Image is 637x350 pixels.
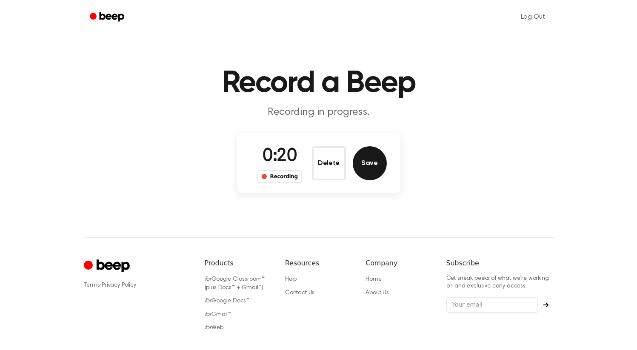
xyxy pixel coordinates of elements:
[263,148,297,165] span: 0:20
[84,258,132,275] a: Cruip
[446,297,538,313] input: Your email
[205,312,231,318] a: forGmail™
[84,282,100,288] a: Terms
[366,290,389,296] a: About Us
[205,298,212,304] i: for
[446,275,554,290] p: Get sneak peeks of what we’re working on and exclusive early access.
[205,298,250,304] a: forGoogle Docs™
[312,146,346,180] button: Delete Audio Record
[366,276,381,282] a: Home
[366,258,432,268] h6: Company
[538,302,554,307] button: Subscribe
[84,281,191,290] div: ·
[205,325,212,331] i: for
[285,290,314,296] a: Contact Us
[353,146,387,180] button: Save Audio Record
[101,68,537,99] h1: Record a Beep
[205,276,265,291] a: forGoogle Classroom™ (plus Docs™ + Gmail™)
[205,258,271,268] h6: Products
[285,258,352,268] h6: Resources
[205,325,223,331] a: forWeb
[446,258,554,268] h6: Subscribe
[205,276,212,282] i: for
[84,9,132,26] a: Beep
[512,7,554,27] a: Log Out
[285,276,297,282] a: Help
[205,312,212,318] i: for
[155,105,482,120] p: Recording in progress.
[102,282,136,288] a: Privacy Policy
[257,170,302,183] div: Recording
